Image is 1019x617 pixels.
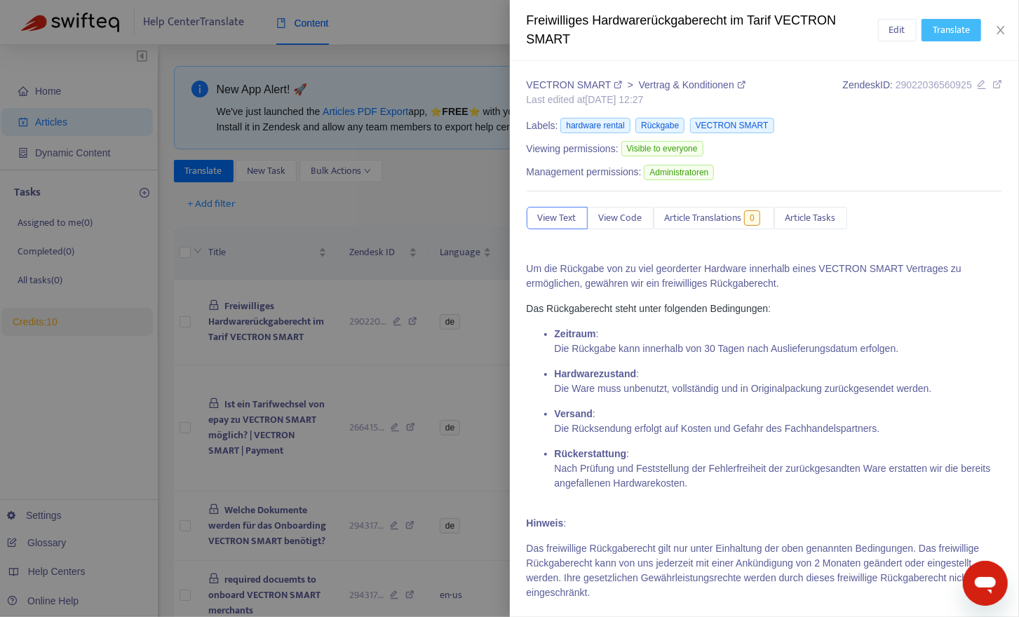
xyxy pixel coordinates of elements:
[889,22,905,38] span: Edit
[774,207,847,229] button: Article Tasks
[527,207,588,229] button: View Text
[843,78,1002,107] div: Zendesk ID:
[555,327,1003,356] p: : Die Rückgabe kann innerhalb von 30 Tagen nach Auslieferungsdatum erfolgen.
[896,79,972,90] span: 29022036560925
[588,207,654,229] button: View Code
[555,328,596,339] strong: Zeitraum
[654,207,774,229] button: Article Translations0
[635,118,684,133] span: Rückgabe
[690,118,774,133] span: VECTRON SMART
[963,561,1008,606] iframe: Schaltfläche zum Öffnen des Messaging-Fensters
[555,407,1003,436] p: : Die Rücksendung erfolgt auf Kosten und Gefahr des Fachhandelspartners.
[621,141,703,156] span: Visible to everyone
[527,517,564,529] strong: Hinweis
[665,210,742,226] span: Article Translations
[785,210,836,226] span: Article Tasks
[527,11,878,49] div: Freiwilliges Hardwarerückgaberecht im Tarif VECTRON SMART
[527,262,1003,291] p: Um die Rückgabe von zu viel georderter Hardware innerhalb eines VECTRON SMART Vertrages zu ermögl...
[639,79,745,90] a: Vertrag & Konditionen
[555,368,637,379] strong: Hardwarezustand
[878,19,917,41] button: Edit
[527,165,642,179] span: Management permissions:
[538,210,576,226] span: View Text
[527,501,1003,531] p: :
[527,79,625,90] a: VECTRON SMART
[527,93,745,107] div: Last edited at [DATE] 12:27
[527,142,619,156] span: Viewing permissions:
[555,408,593,419] strong: Versand
[555,447,1003,491] p: : Nach Prüfung und Feststellung der Fehlerfreiheit der zurückgesandten Ware erstatten wir die ber...
[527,118,558,133] span: Labels:
[995,25,1006,36] span: close
[922,19,981,41] button: Translate
[555,448,627,459] strong: Rückerstattung
[527,78,745,93] div: >
[599,210,642,226] span: View Code
[744,210,760,226] span: 0
[527,303,769,314] span: Das Rückgaberecht steht unter folgenden Bedingungen
[644,165,714,180] span: Administratoren
[933,22,970,38] span: Translate
[991,24,1011,37] button: Close
[555,367,1003,396] p: : Die Ware muss unbenutzt, vollständig und in Originalpackung zurückgesendet werden.
[768,303,771,314] span: :
[560,118,630,133] span: hardware rental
